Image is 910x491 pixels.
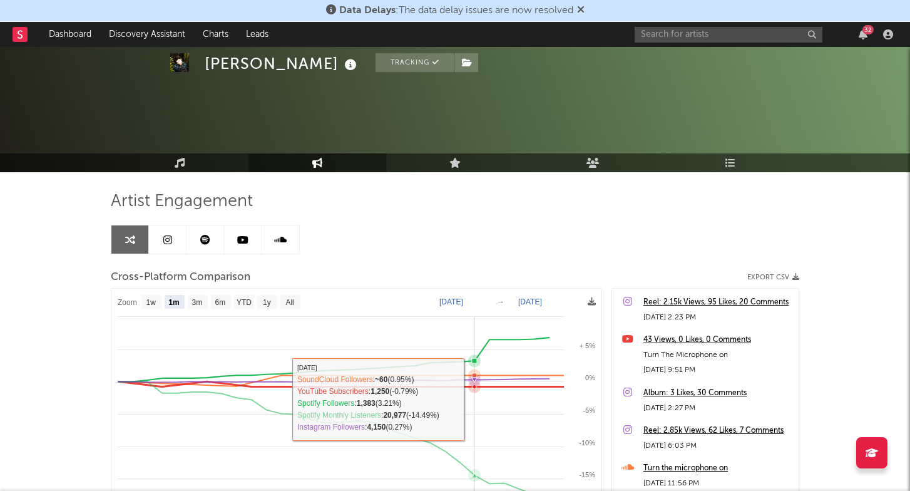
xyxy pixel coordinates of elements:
text: → [497,297,504,306]
span: Artist Engagement [111,194,253,209]
text: Zoom [118,298,137,307]
input: Search for artists [635,27,822,43]
span: Data Delays [339,6,396,16]
text: 1y [263,298,271,307]
a: Album: 3 Likes, 30 Comments [643,386,792,401]
text: [DATE] [439,297,463,306]
text: All [285,298,294,307]
text: + 5% [580,342,596,349]
div: [DATE] 6:03 PM [643,438,792,453]
text: 0% [585,374,595,381]
text: -15% [579,471,595,478]
div: Turn The Microphone on [643,348,792,363]
button: Export CSV [747,274,799,281]
div: [DATE] 2:23 PM [643,310,792,325]
div: [DATE] 9:51 PM [643,363,792,378]
button: Tracking [376,53,454,72]
a: 43 Views, 0 Likes, 0 Comments [643,333,792,348]
a: Charts [194,22,237,47]
div: [DATE] 2:27 PM [643,401,792,416]
span: Dismiss [577,6,585,16]
text: 3m [192,298,203,307]
text: -10% [579,439,595,447]
button: 32 [859,29,867,39]
text: [DATE] [518,297,542,306]
div: [PERSON_NAME] [205,53,360,74]
a: Dashboard [40,22,100,47]
text: 1w [146,298,156,307]
text: YTD [237,298,252,307]
text: 6m [215,298,226,307]
div: 32 [862,25,874,34]
span: : The data delay issues are now resolved [339,6,573,16]
a: Discovery Assistant [100,22,194,47]
a: Reel: 2.85k Views, 62 Likes, 7 Comments [643,423,792,438]
a: Reel: 2.15k Views, 95 Likes, 20 Comments [643,295,792,310]
text: 1m [168,298,179,307]
text: -5% [583,406,595,414]
span: Cross-Platform Comparison [111,270,250,285]
div: [DATE] 11:56 PM [643,476,792,491]
a: Leads [237,22,277,47]
a: Turn the microphone on [643,461,792,476]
